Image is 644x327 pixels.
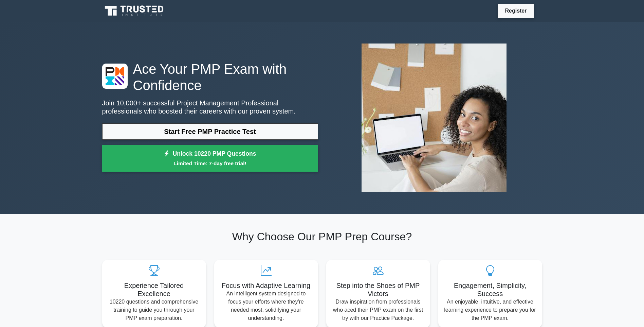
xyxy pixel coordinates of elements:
[102,145,318,172] a: Unlock 10220 PMP QuestionsLimited Time: 7-day free trial!
[220,281,313,290] h5: Focus with Adaptive Learning
[102,61,318,93] h1: Ace Your PMP Exam with Confidence
[111,159,310,167] small: Limited Time: 7-day free trial!
[102,230,542,243] h2: Why Choose Our PMP Prep Course?
[444,281,537,298] h5: Engagement, Simplicity, Success
[108,298,201,322] p: 10220 questions and comprehensive training to guide you through your PMP exam preparation.
[332,298,425,322] p: Draw inspiration from professionals who aced their PMP exam on the first try with our Practice Pa...
[220,290,313,322] p: An intelligent system designed to focus your efforts where they're needed most, solidifying your ...
[332,281,425,298] h5: Step into the Shoes of PMP Victors
[444,298,537,322] p: An enjoyable, intuitive, and effective learning experience to prepare you for the PMP exam.
[108,281,201,298] h5: Experience Tailored Excellence
[501,6,531,15] a: Register
[102,123,318,140] a: Start Free PMP Practice Test
[102,99,318,115] p: Join 10,000+ successful Project Management Professional professionals who boosted their careers w...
